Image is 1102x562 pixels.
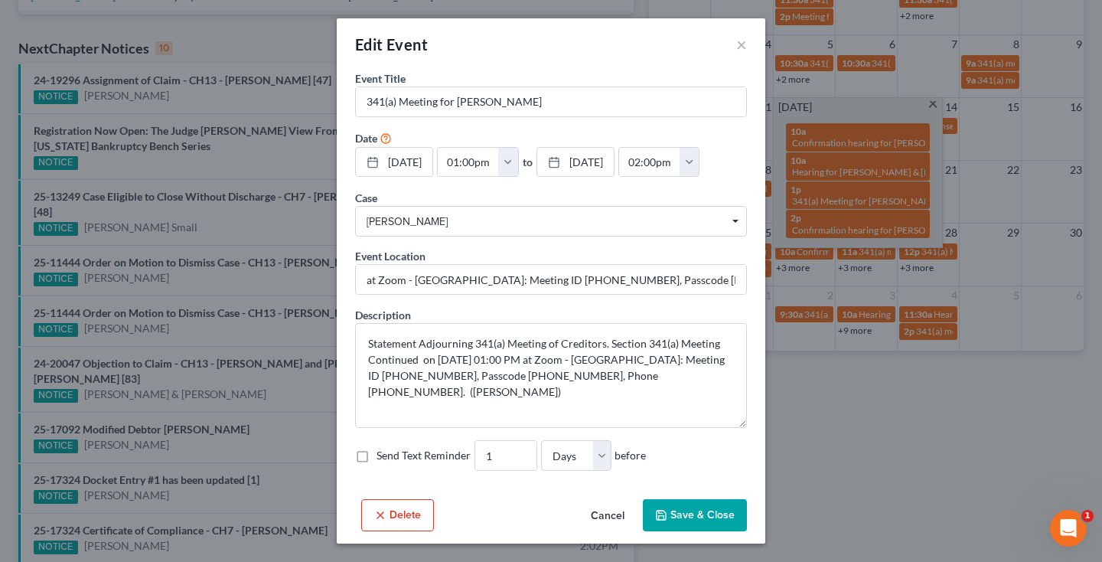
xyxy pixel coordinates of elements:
label: to [523,154,533,170]
button: Delete [361,499,434,531]
button: Cancel [579,501,637,531]
label: Event Location [355,248,425,264]
a: [DATE] [356,148,432,177]
input: -- : -- [438,148,499,177]
a: [DATE] [537,148,614,177]
span: Select box activate [355,206,747,237]
label: Description [355,307,411,323]
label: Date [355,130,377,146]
input: Enter event name... [356,87,746,116]
button: Save & Close [643,499,747,531]
span: Edit Event [355,35,428,54]
label: Send Text Reminder [377,448,471,463]
span: 1 [1081,510,1094,522]
span: Event Title [355,72,406,85]
span: before [615,448,646,463]
span: [PERSON_NAME] [367,214,735,230]
input: -- : -- [619,148,680,177]
label: Case [355,190,377,206]
input: -- [475,441,536,470]
input: Enter location... [356,265,746,294]
iframe: Intercom live chat [1050,510,1087,547]
button: × [736,35,747,54]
